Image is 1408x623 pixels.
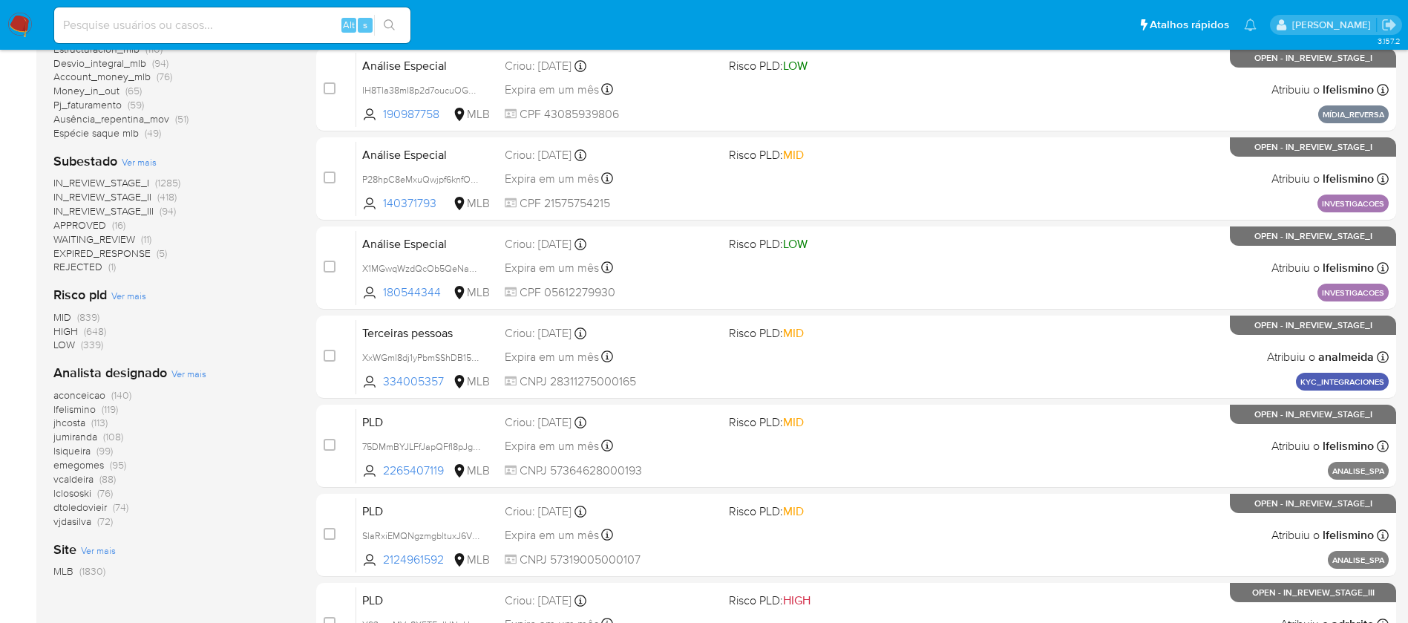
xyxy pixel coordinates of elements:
[1381,17,1397,33] a: Sair
[1292,18,1376,32] p: adriano.brito@mercadolivre.com
[374,15,405,36] button: search-icon
[1378,35,1401,47] span: 3.157.2
[363,18,367,32] span: s
[1150,17,1229,33] span: Atalhos rápidos
[343,18,355,32] span: Alt
[1244,19,1257,31] a: Notificações
[54,16,410,35] input: Pesquise usuários ou casos...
